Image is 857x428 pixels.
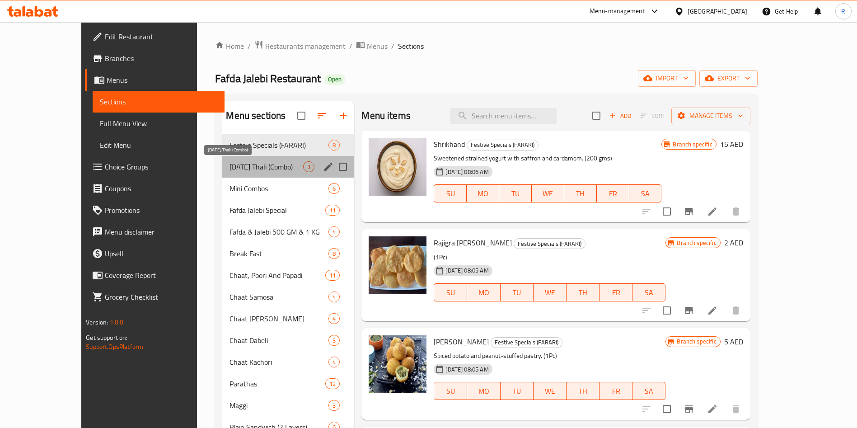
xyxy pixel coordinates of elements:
[222,395,354,416] div: Maggi3
[85,264,225,286] a: Coverage Report
[434,137,465,151] span: Shrikhand
[215,68,321,89] span: Fafda Jalebi Restaurant
[328,292,340,302] div: items
[434,335,489,348] span: [PERSON_NAME]
[671,108,750,124] button: Manage items
[471,286,496,299] span: MO
[657,301,676,320] span: Select to update
[688,6,747,16] div: [GEOGRAPHIC_DATA]
[328,183,340,194] div: items
[110,316,124,328] span: 1.0.0
[332,105,354,127] button: Add section
[603,286,629,299] span: FR
[229,270,325,281] span: Chaat, Poori And Papadi
[645,73,688,84] span: import
[86,332,127,343] span: Get support on:
[632,382,665,400] button: SA
[597,184,629,202] button: FR
[632,283,665,301] button: SA
[603,385,629,398] span: FR
[699,70,758,87] button: export
[215,40,757,52] nav: breadcrumb
[470,187,496,200] span: MO
[491,337,562,348] div: Festive Specials (FARARI)
[229,183,328,194] div: Mini Combos
[534,283,567,301] button: WE
[105,205,217,216] span: Promotions
[86,316,108,328] span: Version:
[229,335,328,346] span: Chaat Dabeli
[265,41,346,52] span: Restaurants management
[673,337,720,346] span: Branch specific
[93,113,225,134] a: Full Menu View
[504,286,530,299] span: TU
[229,205,325,216] span: Fafda Jalebi Special
[606,109,635,123] span: Add item
[328,248,340,259] div: items
[229,357,328,367] div: Chaat Kachori
[328,357,340,367] div: items
[107,75,217,85] span: Menus
[85,156,225,178] a: Choice Groups
[222,134,354,156] div: Festive Specials (FARARI)8
[725,201,747,222] button: delete
[222,264,354,286] div: Chaat, Poori And Papadi11
[324,74,345,85] div: Open
[678,201,700,222] button: Branch-specific-item
[367,41,388,52] span: Menus
[570,286,596,299] span: TH
[329,228,339,236] span: 4
[673,239,720,247] span: Branch specific
[329,249,339,258] span: 8
[322,160,335,174] button: edit
[361,109,411,122] h2: Menu items
[434,236,512,249] span: Rajigra [PERSON_NAME]
[532,184,564,202] button: WE
[229,226,328,237] span: Fafda & Jalebi 500 GM & 1 KG
[328,226,340,237] div: items
[707,404,718,414] a: Edit menu item
[442,168,492,176] span: [DATE] 08:06 AM
[229,161,303,172] span: [DATE] Thali (Combo)
[499,184,532,202] button: TU
[356,40,388,52] a: Menus
[326,380,339,388] span: 12
[304,163,314,171] span: 3
[514,239,585,249] span: Festive Specials (FARARI)
[724,236,743,249] h6: 2 AED
[467,140,539,151] div: Festive Specials (FARARI)
[292,106,311,125] span: Select all sections
[222,243,354,264] div: Break Fast8
[229,140,328,151] span: Festive Specials (FARARI)
[434,184,467,202] button: SU
[570,385,596,398] span: TH
[567,283,599,301] button: TH
[535,187,561,200] span: WE
[725,398,747,420] button: delete
[105,292,217,302] span: Grocery Checklist
[434,252,665,263] p: (1Pc)
[669,140,716,149] span: Branch specific
[229,248,328,259] span: Break Fast
[471,385,496,398] span: MO
[442,266,492,275] span: [DATE] 08:05 AM
[329,358,339,367] span: 4
[438,286,464,299] span: SU
[86,341,143,353] a: Support.OpsPlatform
[629,184,662,202] button: SA
[328,140,340,151] div: items
[222,373,354,395] div: Parathas12
[467,382,500,400] button: MO
[100,96,217,107] span: Sections
[222,178,354,199] div: Mini Combos6
[222,199,354,221] div: Fafda Jalebi Special11
[326,271,339,280] span: 11
[707,305,718,316] a: Edit menu item
[85,199,225,221] a: Promotions
[229,292,328,302] span: Chaat Samosa
[587,106,606,125] span: Select section
[678,398,700,420] button: Branch-specific-item
[328,400,340,411] div: items
[329,336,339,345] span: 3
